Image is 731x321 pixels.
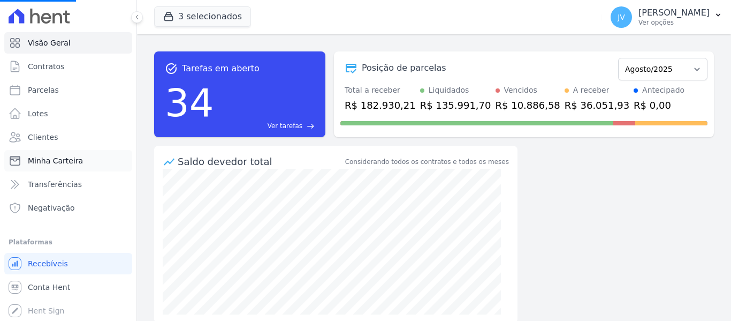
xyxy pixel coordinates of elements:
[420,98,491,113] div: R$ 135.991,70
[4,253,132,274] a: Recebíveis
[634,98,684,113] div: R$ 0,00
[28,85,59,95] span: Parcelas
[218,121,315,131] a: Ver tarefas east
[504,85,537,96] div: Vencidos
[28,282,70,293] span: Conta Hent
[496,98,560,113] div: R$ 10.886,58
[28,203,75,213] span: Negativação
[4,32,132,54] a: Visão Geral
[178,154,343,169] div: Saldo devedor total
[638,18,710,27] p: Ver opções
[602,2,731,32] button: JV [PERSON_NAME] Ver opções
[638,8,710,18] p: [PERSON_NAME]
[4,197,132,219] a: Negativação
[362,62,446,74] div: Posição de parcelas
[182,62,260,75] span: Tarefas em aberto
[28,258,68,269] span: Recebíveis
[345,98,416,113] div: R$ 182.930,21
[28,132,58,143] span: Clientes
[429,85,469,96] div: Liquidados
[345,85,416,96] div: Total a receber
[4,56,132,77] a: Contratos
[307,122,315,130] span: east
[165,62,178,75] span: task_alt
[28,179,82,190] span: Transferências
[28,38,71,48] span: Visão Geral
[4,174,132,195] a: Transferências
[642,85,684,96] div: Antecipado
[28,155,83,166] span: Minha Carteira
[345,157,509,167] div: Considerando todos os contratos e todos os meses
[154,6,251,27] button: 3 selecionados
[618,13,625,21] span: JV
[4,79,132,101] a: Parcelas
[268,121,302,131] span: Ver tarefas
[573,85,610,96] div: A receber
[4,126,132,148] a: Clientes
[4,103,132,124] a: Lotes
[4,277,132,298] a: Conta Hent
[9,236,128,249] div: Plataformas
[28,108,48,119] span: Lotes
[565,98,629,113] div: R$ 36.051,93
[165,75,214,131] div: 34
[4,150,132,171] a: Minha Carteira
[28,61,64,72] span: Contratos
